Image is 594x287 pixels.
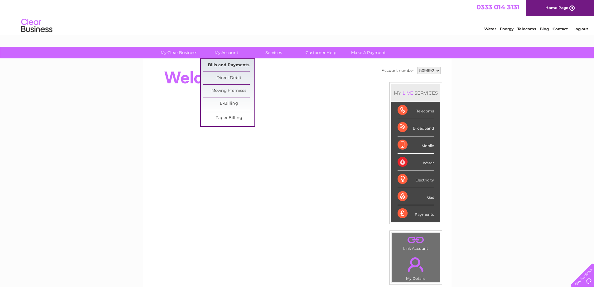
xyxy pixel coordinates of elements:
[540,27,549,31] a: Blog
[476,3,519,11] a: 0333 014 3131
[392,233,440,252] td: Link Account
[203,85,254,97] a: Moving Premises
[21,16,53,35] img: logo.png
[150,3,445,30] div: Clear Business is a trading name of Verastar Limited (registered in [GEOGRAPHIC_DATA] No. 3667643...
[553,27,568,31] a: Contact
[203,72,254,84] a: Direct Debit
[401,90,414,96] div: LIVE
[573,27,588,31] a: Log out
[398,188,434,205] div: Gas
[398,119,434,136] div: Broadband
[517,27,536,31] a: Telecoms
[200,47,252,58] a: My Account
[484,27,496,31] a: Water
[153,47,205,58] a: My Clear Business
[203,59,254,72] a: Bills and Payments
[343,47,394,58] a: Make A Payment
[394,254,438,275] a: .
[398,154,434,171] div: Water
[203,112,254,124] a: Paper Billing
[391,84,440,102] div: MY SERVICES
[295,47,347,58] a: Customer Help
[398,102,434,119] div: Telecoms
[398,136,434,154] div: Mobile
[380,65,416,76] td: Account number
[203,97,254,110] a: E-Billing
[394,235,438,245] a: .
[398,205,434,222] div: Payments
[392,252,440,283] td: My Details
[248,47,299,58] a: Services
[398,171,434,188] div: Electricity
[500,27,514,31] a: Energy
